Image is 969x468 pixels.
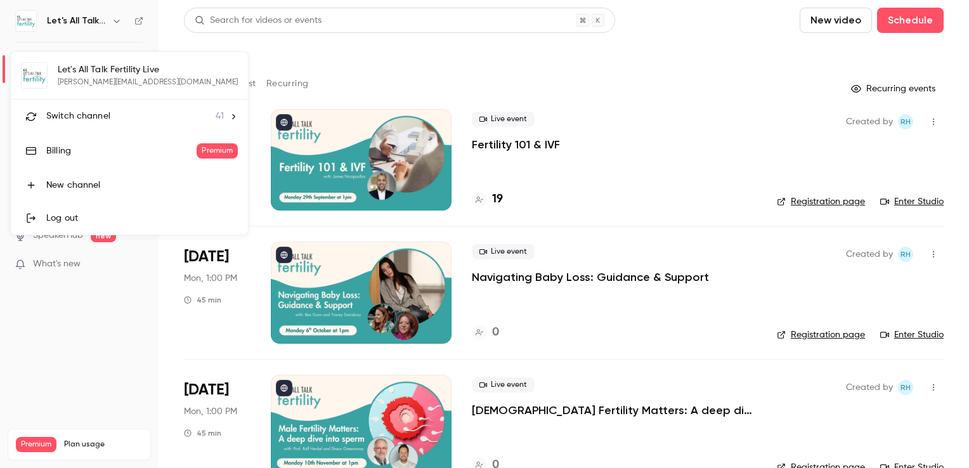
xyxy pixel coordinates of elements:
span: 41 [216,110,224,123]
div: Log out [46,212,238,224]
div: New channel [46,179,238,192]
span: Premium [197,143,238,159]
div: Billing [46,145,197,157]
span: Switch channel [46,110,110,123]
